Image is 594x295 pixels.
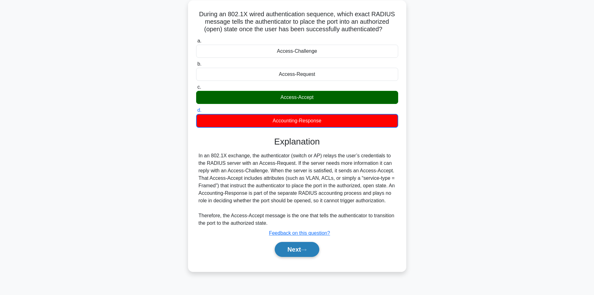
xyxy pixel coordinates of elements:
div: In an 802.1X exchange, the authenticator (switch or AP) relays the user’s credentials to the RADI... [199,152,396,227]
div: Access-Challenge [196,45,398,58]
span: d. [197,107,201,113]
div: Accounting-Response [196,114,398,128]
span: b. [197,61,201,66]
a: Feedback on this question? [269,230,330,236]
div: Access-Request [196,68,398,81]
button: Next [275,242,319,257]
h3: Explanation [200,136,394,147]
span: a. [197,38,201,43]
span: c. [197,84,201,90]
div: Access-Accept [196,91,398,104]
h5: During an 802.1X wired authentication sequence, which exact RADIUS message tells the authenticato... [196,10,399,33]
